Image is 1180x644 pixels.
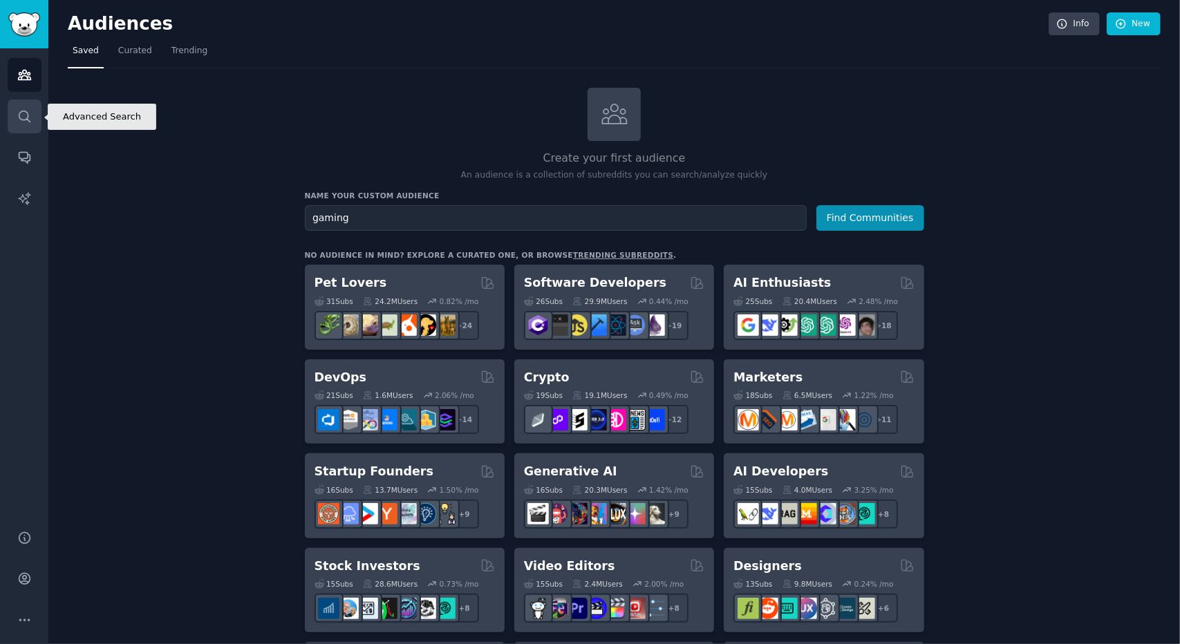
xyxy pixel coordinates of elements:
[315,296,353,306] div: 31 Sub s
[733,558,802,575] h2: Designers
[605,314,626,336] img: reactnative
[315,390,353,400] div: 21 Sub s
[527,503,549,524] img: aivideo
[573,251,673,259] a: trending subreddits
[659,311,689,340] div: + 19
[572,296,627,306] div: 29.9M Users
[854,503,875,524] img: AIDevelopersSociety
[395,314,417,336] img: cockatiel
[859,296,898,306] div: 2.48 % /mo
[854,579,894,589] div: 0.24 % /mo
[547,503,568,524] img: dalle2
[527,409,549,430] img: ethfinance
[649,296,689,306] div: 0.44 % /mo
[757,314,778,336] img: DeepSeek
[440,296,479,306] div: 0.82 % /mo
[757,503,778,524] img: DeepSeek
[796,503,817,524] img: MistralAI
[434,598,456,619] img: technicalanalysis
[1049,12,1100,36] a: Info
[783,390,833,400] div: 6.5M Users
[854,390,894,400] div: 1.22 % /mo
[624,503,646,524] img: starryai
[450,594,479,623] div: + 8
[376,503,397,524] img: ycombinator
[796,409,817,430] img: Emailmarketing
[524,369,570,386] h2: Crypto
[337,314,359,336] img: ballpython
[834,503,856,524] img: llmops
[869,500,898,529] div: + 8
[68,40,104,68] a: Saved
[605,598,626,619] img: finalcutpro
[73,45,99,57] span: Saved
[776,314,798,336] img: AItoolsCatalog
[834,314,856,336] img: OpenAIDev
[376,598,397,619] img: Trading
[572,579,623,589] div: 2.4M Users
[167,40,212,68] a: Trending
[649,485,689,495] div: 1.42 % /mo
[357,314,378,336] img: leopardgeckos
[572,390,627,400] div: 19.1M Users
[566,503,588,524] img: deepdream
[572,485,627,495] div: 20.3M Users
[733,485,772,495] div: 15 Sub s
[363,390,413,400] div: 1.6M Users
[605,409,626,430] img: defiblockchain
[305,169,924,182] p: An audience is a collection of subreddits you can search/analyze quickly
[547,409,568,430] img: 0xPolygon
[649,390,689,400] div: 0.49 % /mo
[395,598,417,619] img: StocksAndTrading
[524,463,617,480] h2: Generative AI
[415,598,436,619] img: swingtrading
[733,579,772,589] div: 13 Sub s
[733,369,803,386] h2: Marketers
[566,598,588,619] img: premiere
[815,409,836,430] img: googleads
[337,503,359,524] img: SaaS
[450,405,479,434] div: + 14
[318,503,339,524] img: EntrepreneurRideAlong
[305,205,807,231] input: Pick a short name, like "Digital Marketers" or "Movie-Goers"
[854,485,894,495] div: 3.25 % /mo
[524,485,563,495] div: 16 Sub s
[527,314,549,336] img: csharp
[624,409,646,430] img: CryptoNews
[435,390,474,400] div: 2.06 % /mo
[738,598,759,619] img: typography
[796,598,817,619] img: UXDesign
[305,250,677,260] div: No audience in mind? Explore a curated one, or browse .
[783,485,833,495] div: 4.0M Users
[815,314,836,336] img: chatgpt_prompts_
[357,503,378,524] img: startup
[854,314,875,336] img: ArtificalIntelligence
[440,579,479,589] div: 0.73 % /mo
[624,314,646,336] img: AskComputerScience
[318,409,339,430] img: azuredevops
[869,594,898,623] div: + 6
[363,485,418,495] div: 13.7M Users
[450,500,479,529] div: + 9
[363,579,418,589] div: 28.6M Users
[869,405,898,434] div: + 11
[113,40,157,68] a: Curated
[586,314,607,336] img: iOSProgramming
[834,409,856,430] img: MarketingResearch
[395,409,417,430] img: platformengineering
[318,314,339,336] img: herpetology
[315,463,433,480] h2: Startup Founders
[644,409,665,430] img: defi_
[644,598,665,619] img: postproduction
[659,594,689,623] div: + 8
[1107,12,1161,36] a: New
[450,311,479,340] div: + 24
[796,314,817,336] img: chatgpt_promptDesign
[68,13,1049,35] h2: Audiences
[644,579,684,589] div: 2.00 % /mo
[783,579,833,589] div: 9.8M Users
[315,579,353,589] div: 15 Sub s
[816,205,924,231] button: Find Communities
[337,409,359,430] img: AWS_Certified_Experts
[869,311,898,340] div: + 18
